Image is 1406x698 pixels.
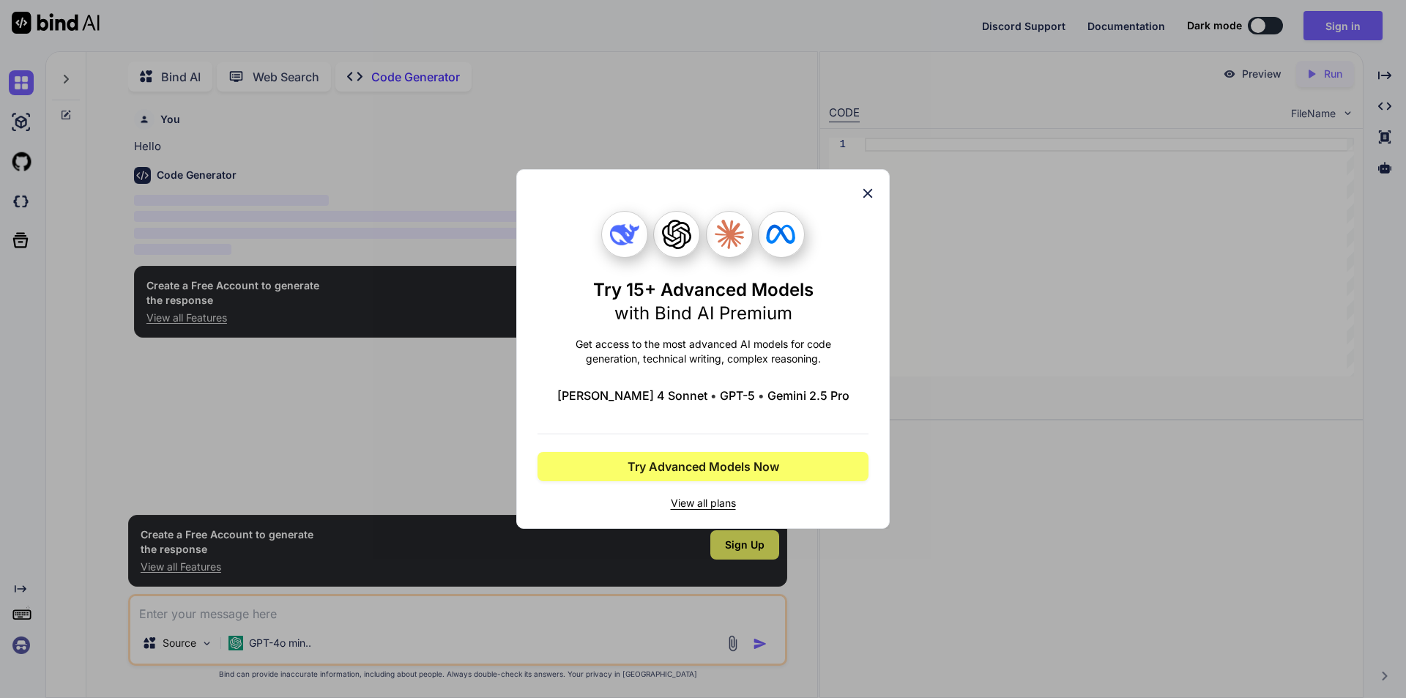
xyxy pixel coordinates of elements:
[610,220,639,249] img: Deepseek
[758,387,765,404] span: •
[767,387,849,404] span: Gemini 2.5 Pro
[720,387,755,404] span: GPT-5
[593,278,814,325] h1: Try 15+ Advanced Models
[557,387,707,404] span: [PERSON_NAME] 4 Sonnet
[710,387,717,404] span: •
[614,302,792,324] span: with Bind AI Premium
[538,496,868,510] span: View all plans
[538,452,868,481] button: Try Advanced Models Now
[628,458,779,475] span: Try Advanced Models Now
[538,337,868,366] p: Get access to the most advanced AI models for code generation, technical writing, complex reasoning.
